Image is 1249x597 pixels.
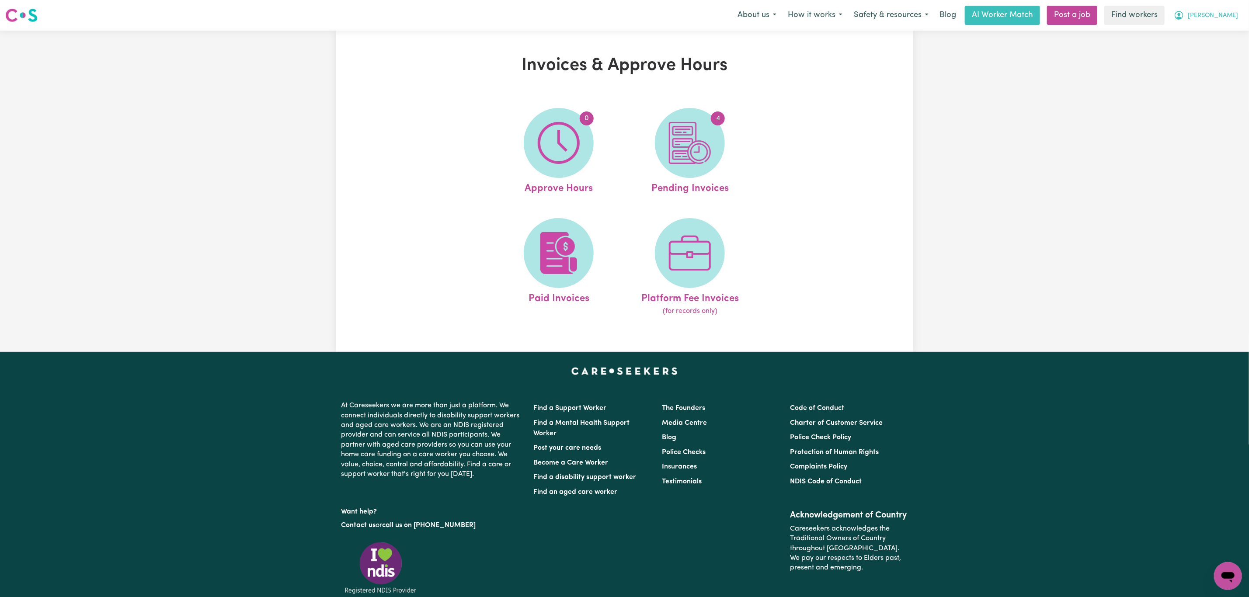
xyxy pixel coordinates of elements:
a: Police Checks [662,449,706,456]
button: About us [732,6,782,24]
span: [PERSON_NAME] [1188,11,1238,21]
a: Protection of Human Rights [790,449,879,456]
img: Careseekers logo [5,7,38,23]
button: My Account [1168,6,1244,24]
a: Paid Invoices [496,218,622,317]
p: Want help? [341,503,523,517]
a: Police Check Policy [790,434,851,441]
span: Approve Hours [525,178,593,196]
a: Find an aged care worker [534,489,618,496]
a: Platform Fee Invoices(for records only) [627,218,753,317]
p: or [341,517,523,534]
a: Complaints Policy [790,463,847,470]
h1: Invoices & Approve Hours [438,55,812,76]
a: The Founders [662,405,705,412]
a: Media Centre [662,420,707,427]
span: Pending Invoices [651,178,729,196]
a: Insurances [662,463,697,470]
a: Blog [934,6,961,25]
a: Careseekers home page [571,368,678,375]
span: 4 [711,111,725,125]
iframe: Button to launch messaging window, conversation in progress [1214,562,1242,590]
a: call us on [PHONE_NUMBER] [383,522,476,529]
a: Blog [662,434,676,441]
span: Platform Fee Invoices [641,288,739,306]
a: Find a disability support worker [534,474,637,481]
a: Become a Care Worker [534,459,609,466]
h2: Acknowledgement of Country [790,510,908,521]
p: At Careseekers we are more than just a platform. We connect individuals directly to disability su... [341,397,523,482]
a: Find a Mental Health Support Worker [534,420,630,437]
span: 0 [580,111,594,125]
a: Charter of Customer Service [790,420,883,427]
a: Approve Hours [496,108,622,196]
button: How it works [782,6,848,24]
a: Testimonials [662,478,702,485]
a: AI Worker Match [965,6,1040,25]
a: Find a Support Worker [534,405,607,412]
a: Careseekers logo [5,5,38,25]
a: Pending Invoices [627,108,753,196]
a: Find workers [1104,6,1165,25]
a: Post your care needs [534,444,602,451]
span: (for records only) [663,306,717,316]
a: Post a job [1047,6,1097,25]
a: Contact us [341,522,376,529]
a: NDIS Code of Conduct [790,478,862,485]
button: Safety & resources [848,6,934,24]
a: Code of Conduct [790,405,844,412]
span: Paid Invoices [529,288,589,306]
p: Careseekers acknowledges the Traditional Owners of Country throughout [GEOGRAPHIC_DATA]. We pay o... [790,521,908,576]
img: Registered NDIS provider [341,541,420,595]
